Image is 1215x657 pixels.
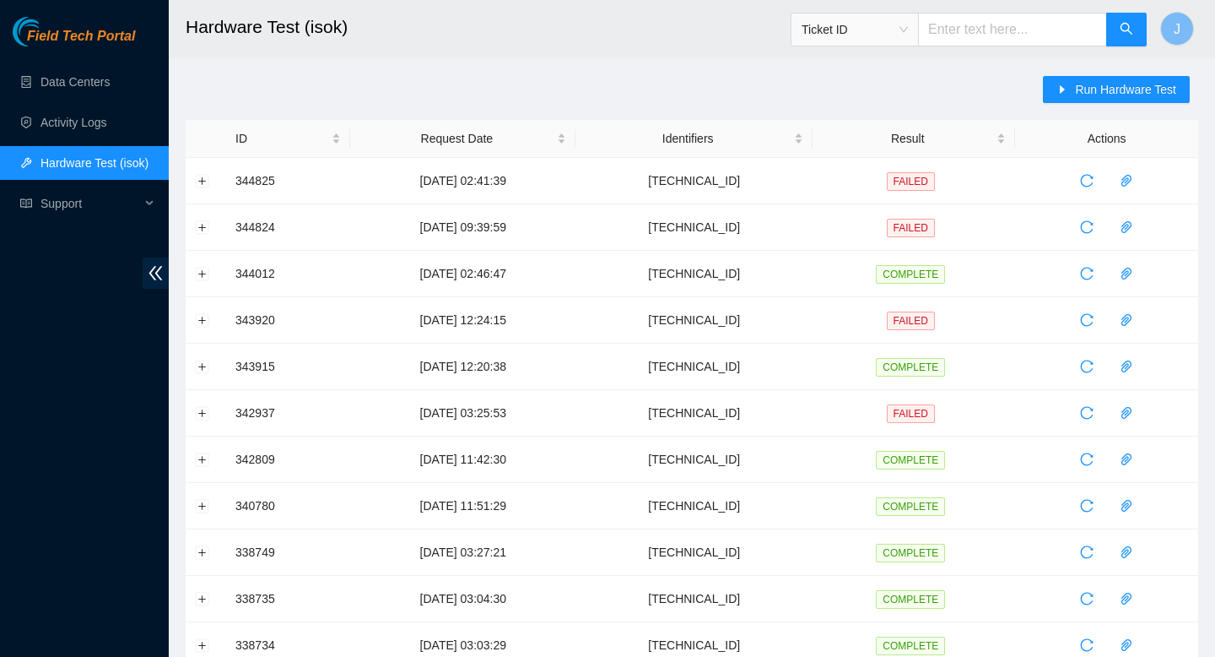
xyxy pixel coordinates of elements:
[876,265,945,284] span: COMPLETE
[887,312,935,330] span: FAILED
[1113,539,1140,566] button: paper-clip
[1074,220,1099,234] span: reload
[1074,592,1099,605] span: reload
[350,529,575,576] td: [DATE] 03:27:21
[196,267,209,280] button: Expand row
[1074,406,1099,420] span: reload
[40,75,110,89] a: Data Centers
[226,390,350,437] td: 342937
[1074,638,1099,652] span: reload
[1073,307,1100,334] button: reload
[350,390,575,437] td: [DATE] 03:25:53
[350,483,575,529] td: [DATE] 11:51:29
[575,344,813,390] td: [TECHNICAL_ID]
[876,358,945,377] span: COMPLETE
[1113,307,1140,334] button: paper-clip
[196,499,209,513] button: Expand row
[1073,167,1100,194] button: reload
[1114,313,1139,327] span: paper-clip
[876,590,945,609] span: COMPLETE
[13,30,135,52] a: Akamai TechnologiesField Tech Portal
[143,258,169,289] span: double-left
[1114,174,1139,187] span: paper-clip
[196,313,209,327] button: Expand row
[876,544,945,562] span: COMPLETE
[226,158,350,204] td: 344825
[40,156,148,170] a: Hardware Test (isok)
[1114,453,1139,466] span: paper-clip
[196,592,209,605] button: Expand row
[20,198,32,209] span: read
[1114,220,1139,234] span: paper-clip
[1114,360,1139,373] span: paper-clip
[1075,80,1176,99] span: Run Hardware Test
[918,13,1107,46] input: Enter text here...
[1074,267,1099,280] span: reload
[1114,546,1139,559] span: paper-clip
[1073,353,1100,380] button: reload
[226,204,350,251] td: 344824
[196,220,209,234] button: Expand row
[1073,446,1100,473] button: reload
[1074,174,1099,187] span: reload
[1043,76,1190,103] button: caret-rightRun Hardware Test
[350,158,575,204] td: [DATE] 02:41:39
[350,344,575,390] td: [DATE] 12:20:38
[196,453,209,466] button: Expand row
[1074,546,1099,559] span: reload
[575,158,813,204] td: [TECHNICAL_ID]
[196,406,209,420] button: Expand row
[1073,399,1100,426] button: reload
[40,116,107,129] a: Activity Logs
[1056,84,1068,97] span: caret-right
[1073,260,1100,287] button: reload
[575,437,813,483] td: [TECHNICAL_ID]
[876,451,945,470] span: COMPLETE
[802,17,908,42] span: Ticket ID
[575,576,813,622] td: [TECHNICAL_ID]
[575,297,813,344] td: [TECHNICAL_ID]
[876,497,945,516] span: COMPLETE
[350,204,575,251] td: [DATE] 09:39:59
[876,637,945,655] span: COMPLETE
[226,344,350,390] td: 343915
[1174,19,1180,40] span: J
[1113,492,1140,519] button: paper-clip
[1113,214,1140,241] button: paper-clip
[1074,360,1099,373] span: reload
[575,390,813,437] td: [TECHNICAL_ID]
[350,437,575,483] td: [DATE] 11:42:30
[1073,539,1100,566] button: reload
[575,529,813,576] td: [TECHNICAL_ID]
[887,172,935,191] span: FAILED
[350,251,575,297] td: [DATE] 02:46:47
[226,576,350,622] td: 338735
[1114,592,1139,605] span: paper-clip
[1114,406,1139,420] span: paper-clip
[1074,313,1099,327] span: reload
[1120,22,1133,38] span: search
[40,187,140,220] span: Support
[1113,353,1140,380] button: paper-clip
[196,546,209,559] button: Expand row
[196,638,209,652] button: Expand row
[1073,214,1100,241] button: reload
[1113,585,1140,612] button: paper-clip
[226,437,350,483] td: 342809
[887,405,935,423] span: FAILED
[1114,267,1139,280] span: paper-clip
[27,29,135,45] span: Field Tech Portal
[1113,167,1140,194] button: paper-clip
[1073,585,1100,612] button: reload
[1160,12,1194,46] button: J
[13,17,85,46] img: Akamai Technologies
[575,204,813,251] td: [TECHNICAL_ID]
[1106,13,1147,46] button: search
[1015,120,1198,158] th: Actions
[1114,638,1139,652] span: paper-clip
[196,360,209,373] button: Expand row
[1113,399,1140,426] button: paper-clip
[575,483,813,529] td: [TECHNICAL_ID]
[226,529,350,576] td: 338749
[226,251,350,297] td: 344012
